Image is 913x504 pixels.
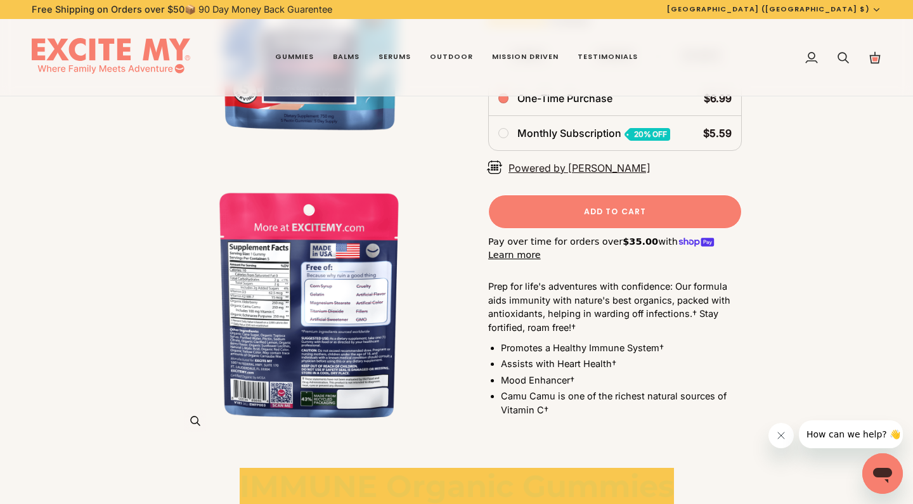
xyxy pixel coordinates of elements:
[379,52,411,62] span: Serums
[578,52,638,62] span: Testimonials
[482,19,568,96] a: Mission Driven
[704,91,732,104] span: $6.99
[703,126,732,139] span: $5.59
[266,19,323,96] a: Gummies
[501,389,742,417] li: Camu Camu is one of the richest natural sources of Vitamin C†
[275,52,314,62] span: Gummies
[568,19,647,96] a: Testimonials
[171,159,456,444] img: IMMUNE Organic Gummies
[501,340,742,354] li: Promotes a Healthy Immune System†
[430,52,473,62] span: Outdoor
[517,91,612,104] span: One-Time Purchase
[333,52,359,62] span: Balms
[492,52,559,62] span: Mission Driven
[323,19,369,96] a: Balms
[517,126,621,139] span: Monthly Subscription
[799,420,903,448] iframe: Message from company
[488,194,742,228] button: Add to Cart
[584,205,646,217] span: Add to Cart
[501,373,742,387] li: Mood Enhancer†
[32,38,190,77] img: EXCITE MY®
[420,19,482,96] a: Outdoor
[32,3,332,16] p: 📦 90 Day Money Back Guarentee
[501,357,742,371] li: Assists with Heart Health†
[508,160,651,175] a: Powered by [PERSON_NAME]
[32,4,185,15] strong: Free Shipping on Orders over $50
[862,453,903,494] iframe: Button to launch messaging window
[634,129,667,138] span: 20%
[369,19,420,96] a: Serums
[657,4,891,15] button: [GEOGRAPHIC_DATA] ([GEOGRAPHIC_DATA] $)
[768,423,794,448] iframe: Close message
[488,280,730,332] span: Prep for life's adventures with confidence: Our formula aids immunity with nature's best organics...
